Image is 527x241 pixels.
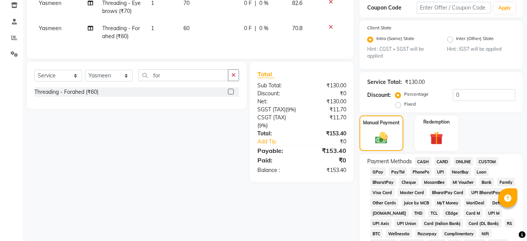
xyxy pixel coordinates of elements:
div: ( ) [252,114,302,130]
span: GPay [370,167,386,176]
div: Net: [252,98,302,106]
div: Paid: [252,156,302,165]
div: ₹0 [310,138,352,146]
span: Master Card [398,188,427,197]
div: ₹0 [302,156,352,165]
label: Redemption [424,119,450,125]
div: Coupon Code [367,4,417,12]
span: UPI Union [395,219,419,228]
div: Payable: [252,146,302,155]
span: Nift [479,229,492,238]
span: 9% [259,122,266,129]
span: ONLINE [454,157,474,166]
label: Intra (Same) State [376,35,415,44]
span: Card M [464,209,483,217]
span: CASH [415,157,431,166]
label: Fixed [404,101,416,108]
span: Cheque [399,178,419,186]
span: DefiDeal [490,198,512,207]
div: ₹130.00 [405,78,425,86]
div: ₹153.40 [302,166,352,174]
span: Threading - Forahed (₹60) [103,25,140,40]
span: MariDeal [464,198,487,207]
div: ₹0 [302,90,352,98]
span: 0 % [260,24,269,32]
span: UPI BharatPay [469,188,503,197]
span: UPI Axis [370,219,392,228]
small: Hint : IGST will be applied [447,46,516,53]
span: UPI M [486,209,502,217]
input: Search or Scan [138,69,228,81]
span: CSGT (Tax) [257,114,286,121]
div: ₹11.70 [302,106,352,114]
span: PhonePe [410,167,432,176]
span: BTC [370,229,383,238]
span: Payment Methods [367,157,412,165]
span: Visa Card [370,188,395,197]
label: Percentage [404,91,429,98]
span: SGST (Tax) [257,106,286,113]
span: Bank [479,178,494,186]
span: Juice by MCB [402,198,432,207]
div: Sub Total: [252,82,302,90]
span: Total [257,70,275,78]
span: TCL [428,209,440,217]
span: Loan [474,167,489,176]
div: ₹11.70 [302,114,352,130]
div: Discount: [252,90,302,98]
span: CEdge [443,209,461,217]
div: ₹130.00 [302,98,352,106]
span: MyT Money [435,198,461,207]
label: Client State [367,24,392,31]
span: Yasmeen [39,25,61,32]
div: Total: [252,130,302,138]
button: Apply [494,2,516,14]
label: Manual Payment [363,119,400,126]
div: ₹153.40 [302,130,352,138]
span: THD [412,209,425,217]
div: Discount: [367,91,391,99]
small: Hint : CGST + SGST will be applied [367,46,436,60]
span: 9% [287,106,294,112]
span: 60 [184,25,190,32]
span: Razorpay [415,229,439,238]
span: 70.8 [292,25,302,32]
div: ₹130.00 [302,82,352,90]
div: Balance : [252,166,302,174]
div: ( ) [252,106,302,114]
span: 1 [151,25,154,32]
span: CUSTOM [476,157,498,166]
span: CARD [434,157,451,166]
span: 0 F [244,24,252,32]
div: Threading - Forahed (₹60) [34,88,98,96]
span: Card (Indian Bank) [422,219,464,228]
span: BharatPay Card [430,188,466,197]
span: UPI [435,167,447,176]
div: ₹153.40 [302,146,352,155]
span: RS [505,219,515,228]
label: Inter (Other) State [456,35,494,44]
span: Card (DL Bank) [466,219,501,228]
span: Complimentary [442,229,476,238]
span: PayTM [389,167,407,176]
span: | [255,24,257,32]
input: Enter Offer / Coupon Code [417,2,491,14]
span: BharatPay [370,178,396,186]
span: Other Cards [370,198,398,207]
img: _cash.svg [371,131,392,145]
div: Service Total: [367,78,402,86]
a: Add Tip [252,138,310,146]
img: _gift.svg [426,130,447,146]
span: MosamBee [422,178,448,186]
span: Family [497,178,515,186]
span: Wellnessta [386,229,412,238]
span: MI Voucher [450,178,476,186]
span: [DOMAIN_NAME] [370,209,409,217]
span: NearBuy [450,167,471,176]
